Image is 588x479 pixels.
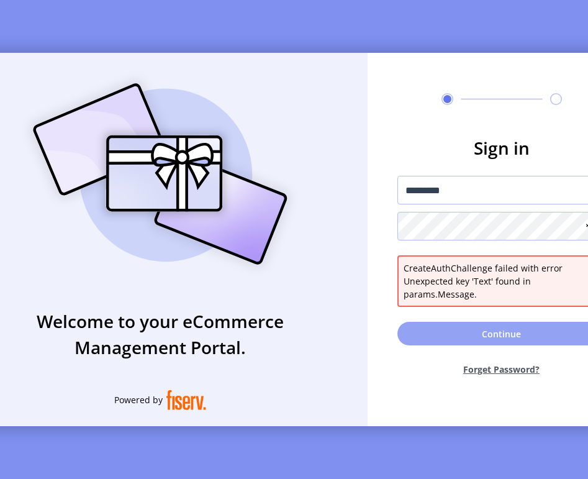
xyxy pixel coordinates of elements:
[114,393,163,406] span: Powered by
[14,70,306,278] img: card_Illustration.svg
